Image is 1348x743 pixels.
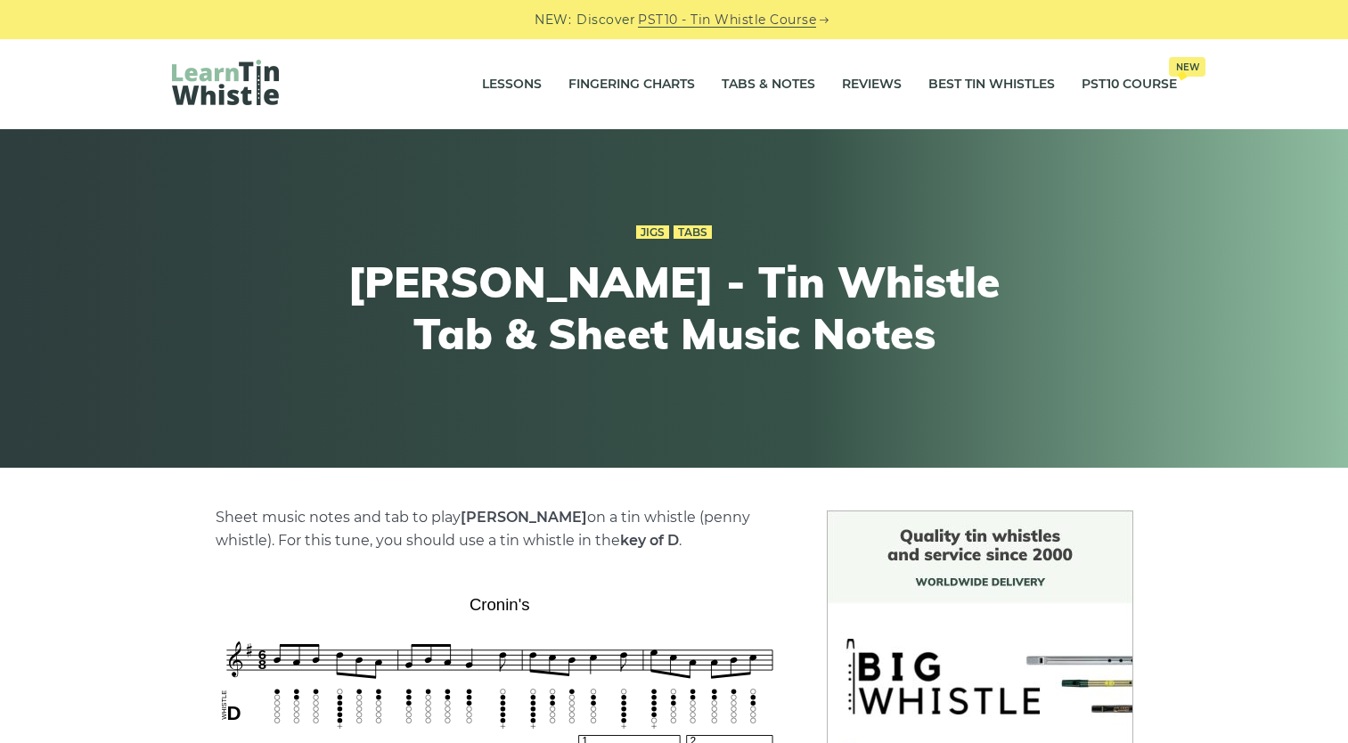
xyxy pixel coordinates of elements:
a: Reviews [842,62,902,107]
a: Lessons [482,62,542,107]
a: Tabs [674,225,712,240]
strong: key of D [620,532,679,549]
a: Fingering Charts [568,62,695,107]
a: Best Tin Whistles [928,62,1055,107]
a: Tabs & Notes [722,62,815,107]
span: New [1169,57,1205,77]
strong: [PERSON_NAME] [461,509,587,526]
a: Jigs [636,225,669,240]
a: PST10 CourseNew [1082,62,1177,107]
img: LearnTinWhistle.com [172,60,279,105]
h1: [PERSON_NAME] - Tin Whistle Tab & Sheet Music Notes [347,257,1002,359]
p: Sheet music notes and tab to play on a tin whistle (penny whistle). For this tune, you should use... [216,506,784,552]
